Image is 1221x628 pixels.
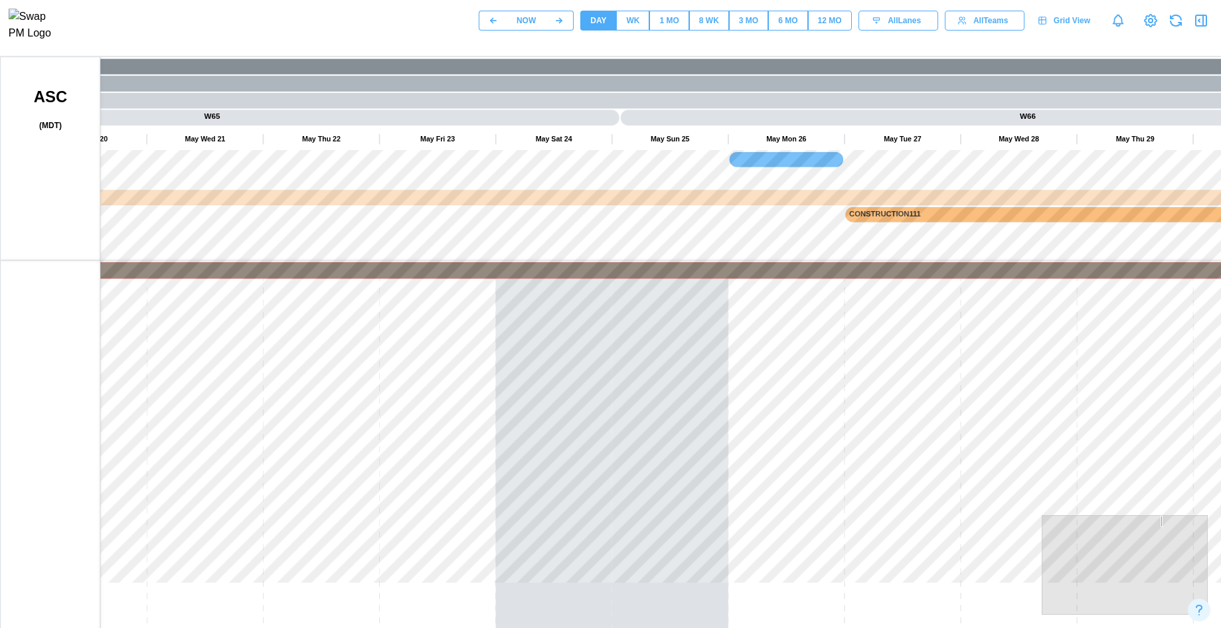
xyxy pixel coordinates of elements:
span: Grid View [1054,11,1090,30]
div: DAY [590,15,606,27]
button: Refresh Grid [1167,11,1185,30]
button: DAY [580,11,616,31]
button: 8 WK [689,11,729,31]
button: 3 MO [729,11,768,31]
a: View Project [1141,11,1160,30]
button: Open Drawer [1192,11,1210,30]
div: 8 WK [699,15,719,27]
a: Notifications [1107,9,1129,32]
div: NOW [517,15,536,27]
button: 1 MO [649,11,689,31]
button: WK [616,11,649,31]
div: 1 MO [659,15,679,27]
span: All Teams [973,11,1008,30]
button: NOW [507,11,545,31]
span: All Lanes [888,11,921,30]
button: 6 MO [768,11,807,31]
a: Grid View [1031,11,1100,31]
div: 12 MO [818,15,842,27]
div: WK [626,15,639,27]
button: AllTeams [945,11,1024,31]
img: Swap PM Logo [9,9,62,42]
div: 6 MO [778,15,797,27]
button: AllLanes [858,11,938,31]
div: 3 MO [739,15,758,27]
button: 12 MO [808,11,852,31]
